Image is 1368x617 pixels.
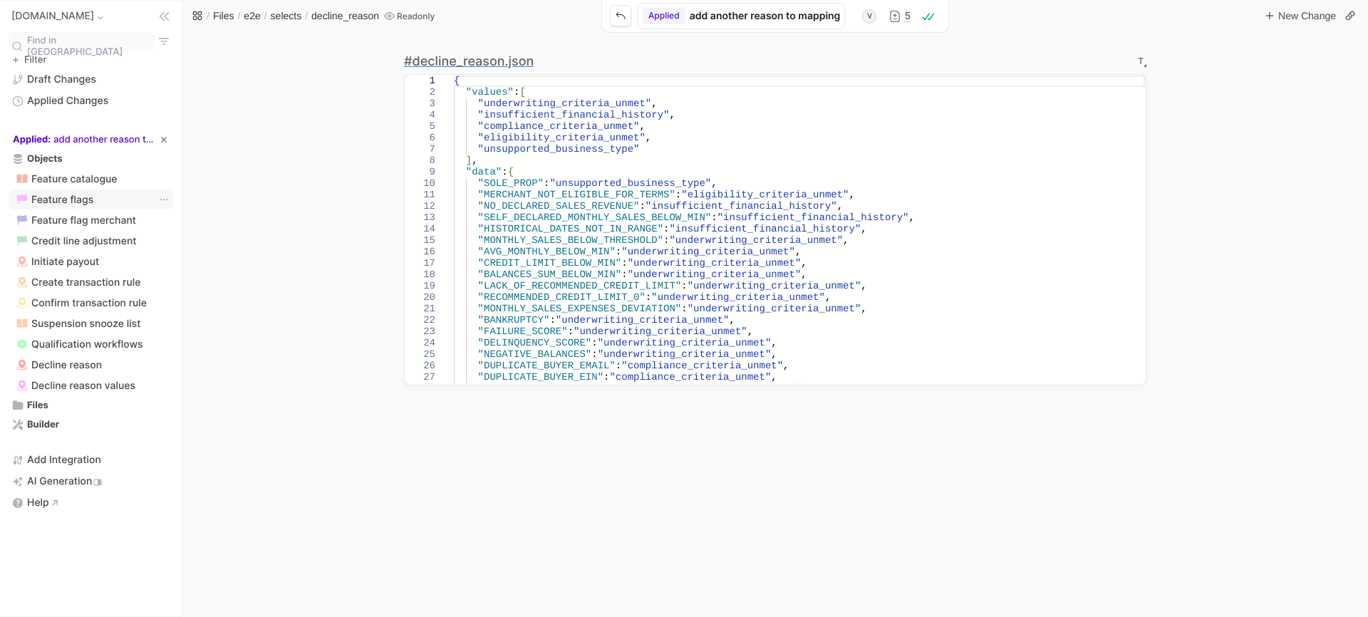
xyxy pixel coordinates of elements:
[472,155,477,167] span: ,
[663,224,669,235] span: :
[478,338,592,349] span: "DELINQUENCY_SCORE"
[9,355,173,375] div: File explorer entry
[405,383,435,395] div: 28
[11,152,25,166] button: branch expand control
[478,269,622,281] span: "BALANCES_SUM_BELOW_MIN"
[9,169,173,189] div: collections/.vect/.virtual-2022v1/.vect/labels/recipes/feature-catalogue.json
[9,8,108,25] button: Repo menu
[478,98,652,110] span: "underwriting_criteria_unmet"
[9,190,173,209] div: File explorer entry
[27,94,108,108] span: Applied Changes
[9,313,173,333] div: collections/.vect/.virtual-2022v1/.vect/labels/recipes/suspension-snooze-list.json
[849,190,855,201] span: ,
[405,304,435,315] div: 21
[681,304,687,315] span: :
[311,11,379,22] span: decline_reason
[27,153,63,165] div: Objects
[9,252,173,271] div: File explorer entry
[1138,57,1144,66] div: T
[1135,56,1146,67] button: T
[31,297,147,309] span: Confirm transaction rule
[651,292,825,304] span: "underwriting_criteria_unmet"
[264,9,267,23] span: /
[514,87,519,98] span: :
[478,110,670,121] span: "insufficient_financial_history"
[598,349,772,361] span: "underwriting_criteria_unmet"
[478,144,640,155] span: "unsupported_business_type"
[681,190,849,201] span: "eligibility_criteria_unmet"
[190,6,381,25] div: breadcrumbs
[9,396,173,415] div: File explorer entry
[9,71,173,89] a: Draft changes
[478,304,682,315] span: "MONTHLY_SALES_EXPENSES_DEVIATION"
[478,212,712,224] span: "SELF_DECLARED_MONTHLY_SALES_BELOW_MIN"
[621,247,795,258] span: "underwriting_criteria_unmet"
[244,11,260,22] span: e2e
[405,76,435,87] div: 1
[669,224,861,235] span: "insufficient_financial_history"
[405,326,435,338] div: 23
[502,167,507,178] span: :
[9,150,173,168] div: branch expand controlObjects
[478,383,633,395] span: "DUPLICATE_BUYER_BANK_ACC"
[9,272,173,292] div: File explorer entry
[681,281,687,292] span: :
[643,8,685,24] div: Change state
[9,313,173,333] div: File explorer entry
[621,361,783,372] span: "compliance_criteria_unmet"
[31,359,102,371] span: Decline reason
[27,400,58,411] span: edit
[405,98,435,110] div: 3
[688,281,861,292] span: "underwriting_criteria_unmet"
[478,349,592,361] span: "NEGATIVE_BALANCES"
[904,11,911,21] span: 5
[478,133,646,144] span: "eligibility_criteria_unmet"
[508,167,514,178] span: {
[24,56,46,65] span: Filter
[690,10,841,23] span: edit
[478,361,616,372] span: "DUPLICATE_BUYER_EMAIL"
[405,349,435,361] div: 25
[688,304,861,315] span: "underwriting_criteria_unmet"
[690,8,841,22] span: Change Display Name
[9,472,173,491] a: AI Generation
[405,315,435,326] div: 22
[478,258,622,269] span: "CREDIT_LIMIT_BELOW_MIN"
[549,315,555,326] span: :
[1260,5,1339,26] button: New Change
[182,31,1368,617] div: Parameters
[404,54,534,69] span: # decline_reason.json
[1277,7,1337,24] span: New Change
[405,87,435,98] div: 2
[405,269,435,281] div: 18
[646,133,651,144] span: ,
[405,155,435,167] div: 8
[31,173,118,185] span: Feature catalogue
[9,415,173,434] div: branch expand controlBuilder
[31,256,99,268] span: Initiate payout
[574,326,747,338] span: "underwriting_criteria_unmet"
[405,167,435,178] div: 9
[9,52,51,68] button: Filter
[478,326,568,338] span: "FAILURE_SCORE"
[747,326,753,338] span: ,
[27,453,101,467] span: Add Integration
[405,292,435,304] div: 20
[616,361,621,372] span: :
[211,6,237,25] button: Files
[405,258,435,269] div: 17
[405,281,435,292] div: 19
[405,178,435,190] div: 10
[405,372,435,383] div: 27
[397,11,435,21] span: Readonly
[801,383,807,395] span: ,
[157,192,171,207] button: Object context menu trigger
[669,110,675,121] span: ,
[11,9,94,24] span: [DOMAIN_NAME]
[478,201,640,212] span: "NO_DECLARED_SALES_REVENUE"
[405,361,435,372] div: 26
[591,338,597,349] span: :
[478,224,663,235] span: "HISTORICAL_DATES_NOT_IN_RANGE"
[404,54,534,69] span: Block title
[237,9,240,23] span: /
